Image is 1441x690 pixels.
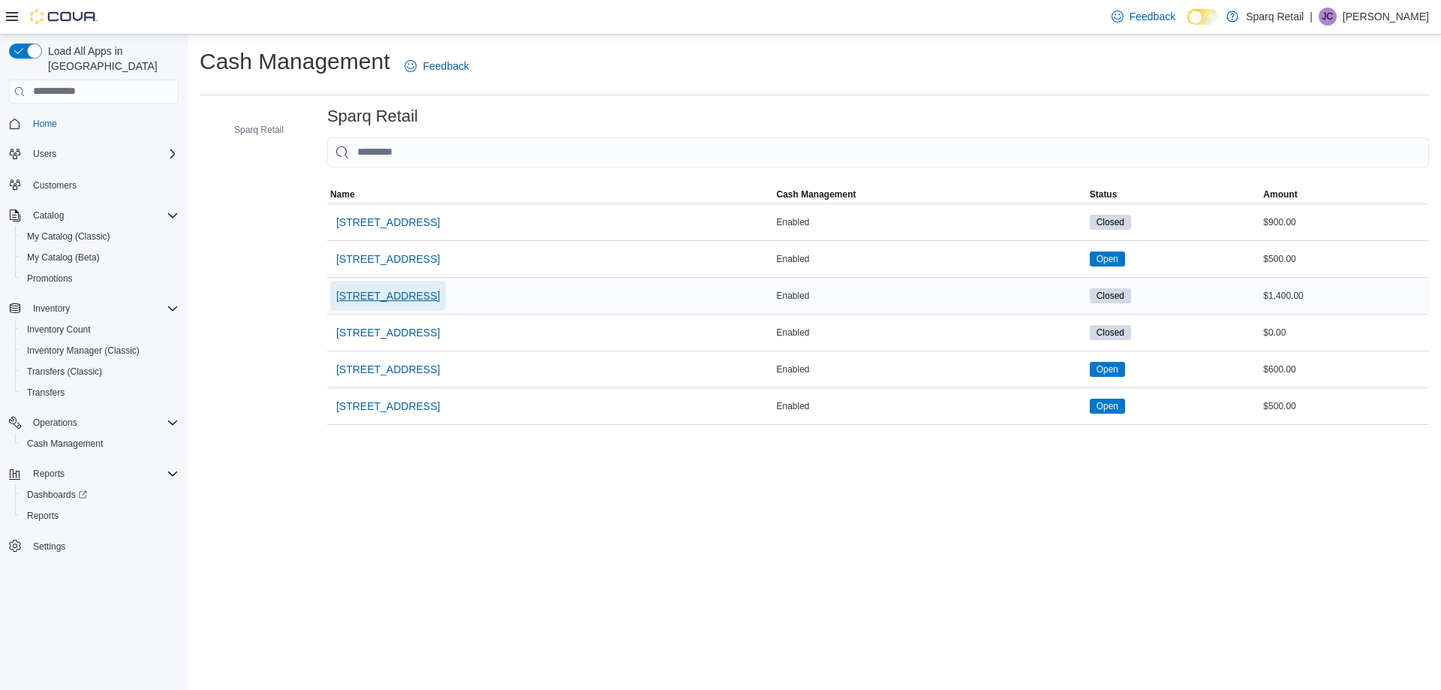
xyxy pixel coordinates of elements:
[27,231,110,243] span: My Catalog (Classic)
[21,435,179,453] span: Cash Management
[33,541,65,553] span: Settings
[27,324,91,336] span: Inventory Count
[336,288,440,303] span: [STREET_ADDRESS]
[27,145,62,163] button: Users
[773,185,1086,203] button: Cash Management
[327,185,774,203] button: Name
[1343,8,1429,26] p: [PERSON_NAME]
[27,175,179,194] span: Customers
[3,113,185,134] button: Home
[3,535,185,557] button: Settings
[21,227,116,246] a: My Catalog (Classic)
[27,145,179,163] span: Users
[33,303,70,315] span: Inventory
[33,148,56,160] span: Users
[42,44,179,74] span: Load All Apps in [GEOGRAPHIC_DATA]
[27,414,83,432] button: Operations
[234,124,284,136] span: Sparq Retail
[27,206,179,224] span: Catalog
[330,354,446,384] button: [STREET_ADDRESS]
[21,249,106,267] a: My Catalog (Beta)
[3,173,185,195] button: Customers
[1187,9,1219,25] input: Dark Mode
[1263,188,1297,200] span: Amount
[21,227,179,246] span: My Catalog (Classic)
[1097,326,1124,339] span: Closed
[1090,399,1125,414] span: Open
[21,507,65,525] a: Reports
[15,340,185,361] button: Inventory Manager (Classic)
[1090,215,1131,230] span: Closed
[1090,362,1125,377] span: Open
[336,362,440,377] span: [STREET_ADDRESS]
[15,361,185,382] button: Transfers (Classic)
[21,249,179,267] span: My Catalog (Beta)
[1310,8,1313,26] p: |
[1097,252,1118,266] span: Open
[1097,363,1118,376] span: Open
[27,300,76,318] button: Inventory
[27,438,103,450] span: Cash Management
[1106,2,1181,32] a: Feedback
[1097,289,1124,303] span: Closed
[773,360,1086,378] div: Enabled
[3,412,185,433] button: Operations
[27,300,179,318] span: Inventory
[3,205,185,226] button: Catalog
[21,384,179,402] span: Transfers
[27,176,83,194] a: Customers
[33,468,65,480] span: Reports
[27,510,59,522] span: Reports
[330,281,446,311] button: [STREET_ADDRESS]
[336,325,440,340] span: [STREET_ADDRESS]
[15,433,185,454] button: Cash Management
[773,213,1086,231] div: Enabled
[21,507,179,525] span: Reports
[27,537,179,556] span: Settings
[1090,252,1125,267] span: Open
[27,206,70,224] button: Catalog
[330,391,446,421] button: [STREET_ADDRESS]
[27,387,65,399] span: Transfers
[27,273,73,285] span: Promotions
[330,244,446,274] button: [STREET_ADDRESS]
[21,384,71,402] a: Transfers
[21,486,93,504] a: Dashboards
[15,226,185,247] button: My Catalog (Classic)
[773,250,1086,268] div: Enabled
[773,397,1086,415] div: Enabled
[336,252,440,267] span: [STREET_ADDRESS]
[1322,8,1334,26] span: JC
[1260,397,1429,415] div: $500.00
[336,399,440,414] span: [STREET_ADDRESS]
[27,115,63,133] a: Home
[21,321,97,339] a: Inventory Count
[3,143,185,164] button: Users
[27,465,179,483] span: Reports
[1319,8,1337,26] div: Jordan Cooper
[21,363,179,381] span: Transfers (Classic)
[336,215,440,230] span: [STREET_ADDRESS]
[21,270,79,288] a: Promotions
[27,114,179,133] span: Home
[773,324,1086,342] div: Enabled
[200,47,390,77] h1: Cash Management
[1090,188,1118,200] span: Status
[1260,213,1429,231] div: $900.00
[15,382,185,403] button: Transfers
[1260,360,1429,378] div: $600.00
[3,463,185,484] button: Reports
[773,287,1086,305] div: Enabled
[27,465,71,483] button: Reports
[33,417,77,429] span: Operations
[30,9,98,24] img: Cova
[21,435,109,453] a: Cash Management
[15,247,185,268] button: My Catalog (Beta)
[9,107,179,596] nav: Complex example
[21,321,179,339] span: Inventory Count
[1260,250,1429,268] div: $500.00
[1187,25,1188,26] span: Dark Mode
[1260,287,1429,305] div: $1,400.00
[330,318,446,348] button: [STREET_ADDRESS]
[27,538,71,556] a: Settings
